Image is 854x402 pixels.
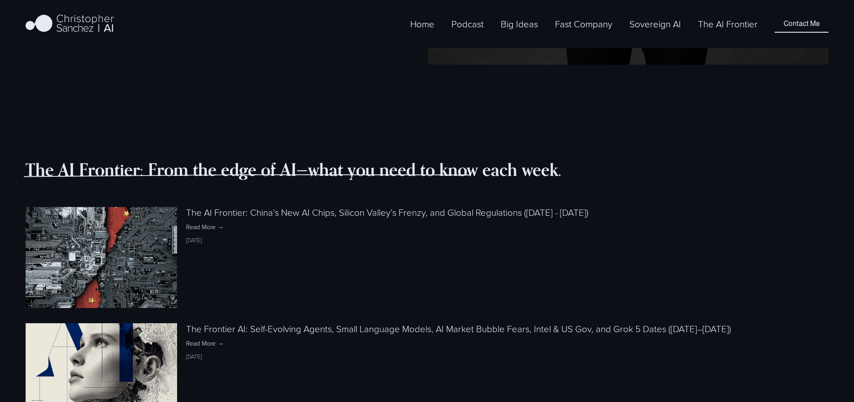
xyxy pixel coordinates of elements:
a: folder dropdown [501,17,538,31]
a: Read More → [186,222,828,231]
img: Christopher Sanchez | AI [26,13,114,35]
a: Podcast [451,17,484,31]
time: [DATE] [186,236,202,244]
time: [DATE] [186,352,202,360]
img: The AI Frontier: China’s New AI Chips, Silicon Valley’s Frenzy, and Global Regulations (Aug 26 - ... [26,182,177,333]
a: Read More → [186,339,828,348]
a: Contact Me [775,15,828,32]
a: The AI Frontier [698,17,758,31]
a: Home [410,17,434,31]
span: Big Ideas [501,17,538,30]
a: The Frontier AI: Self-Evolving Agents, Small Language Models, AI Market Bubble Fears, Intel & US ... [186,322,731,335]
a: The AI Frontier: China’s New AI Chips, Silicon Valley’s Frenzy, and Global Regulations (Aug 26 - ... [26,207,186,308]
a: Sovereign AI [629,17,681,31]
strong: The AI Frontier: From the edge of AI—what you need to know each week. [26,159,561,180]
a: folder dropdown [555,17,612,31]
span: Fast Company [555,17,612,30]
a: The AI Frontier: China’s New AI Chips, Silicon Valley’s Frenzy, and Global Regulations ([DATE] - ... [186,206,589,218]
